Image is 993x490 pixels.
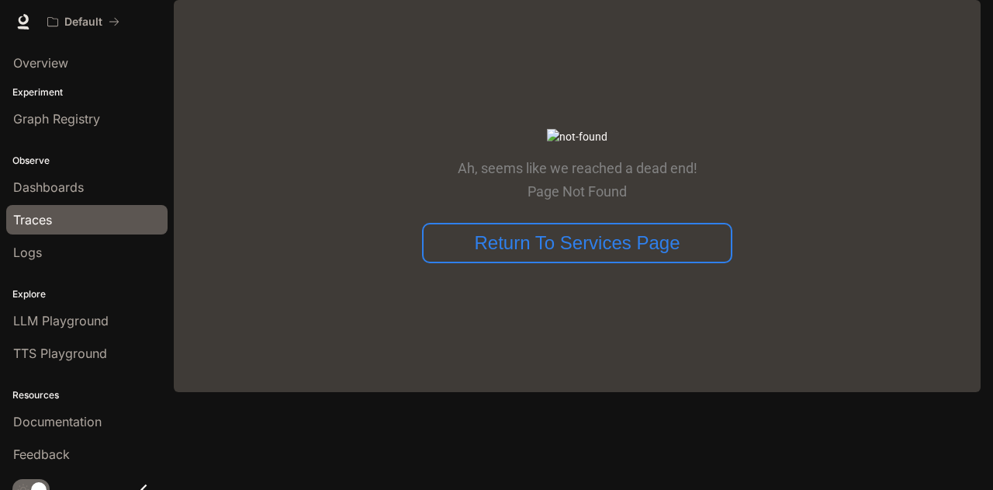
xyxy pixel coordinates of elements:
[64,16,102,29] p: Default
[458,161,697,176] p: Ah, seems like we reached a dead end!
[422,223,732,263] button: Return To Services Page
[40,6,126,37] button: All workspaces
[458,184,697,200] p: Page Not Found
[547,129,607,145] img: not-found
